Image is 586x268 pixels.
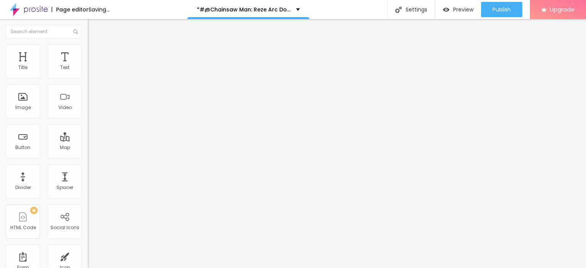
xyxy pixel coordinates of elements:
div: Map [60,145,70,150]
div: Text [60,65,69,70]
div: Saving... [89,7,109,12]
img: Icone [73,29,78,34]
div: Spacer [56,185,73,190]
div: Video [58,105,72,110]
span: Preview [453,6,473,13]
div: HTML Code [10,225,36,230]
span: Publish [493,6,511,13]
img: view-1.svg [443,6,449,13]
div: Social Icons [50,225,79,230]
button: Preview [435,2,481,17]
span: Upgrade [550,6,575,13]
img: Icone [395,6,402,13]
input: Search element [6,25,82,39]
div: Title [18,65,27,70]
div: Page editor [52,7,89,12]
p: *#@Chainsaw Man: Reze Arc Download 2025 FullMovie Free English/Hindi [197,7,290,12]
button: Publish [481,2,522,17]
iframe: Editor [88,19,586,268]
div: Button [15,145,31,150]
div: Image [15,105,31,110]
div: Divider [15,185,31,190]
